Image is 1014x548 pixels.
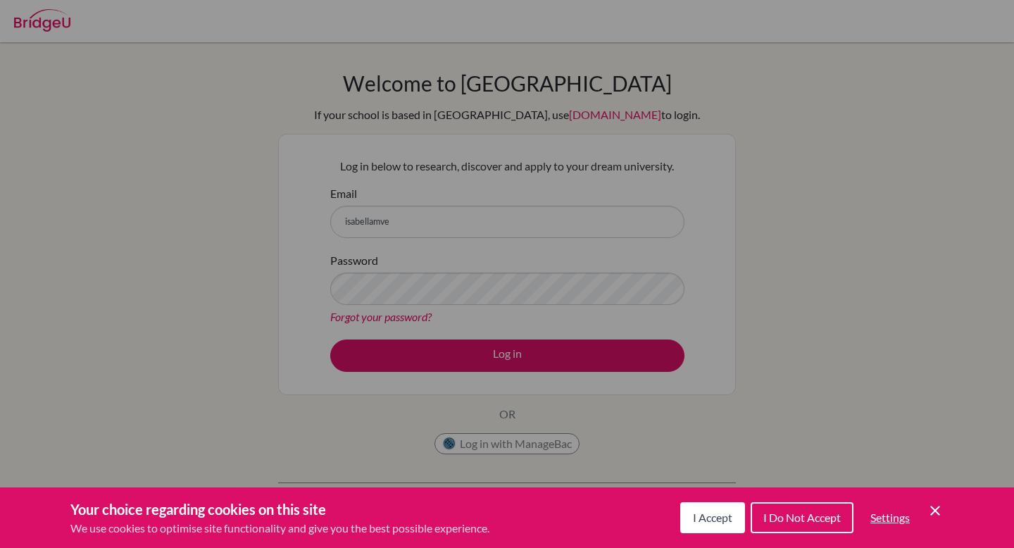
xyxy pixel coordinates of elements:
button: Settings [859,504,921,532]
button: I Accept [680,502,745,533]
button: Save and close [927,502,944,519]
h3: Your choice regarding cookies on this site [70,499,489,520]
p: We use cookies to optimise site functionality and give you the best possible experience. [70,520,489,537]
span: I Do Not Accept [763,511,841,524]
span: I Accept [693,511,732,524]
button: I Do Not Accept [751,502,853,533]
span: Settings [870,511,910,524]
